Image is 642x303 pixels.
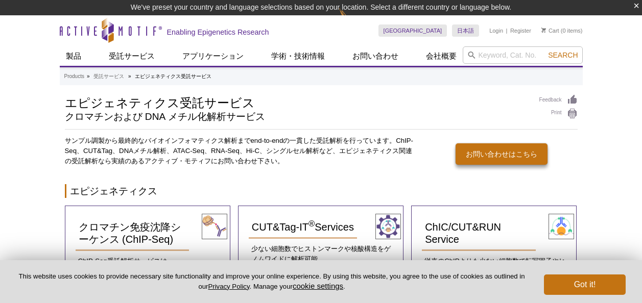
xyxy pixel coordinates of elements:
[87,73,90,79] li: »
[541,28,546,33] img: Your Cart
[64,72,84,81] a: Products
[346,46,405,66] a: お問い合わせ
[308,219,315,229] sup: ®
[79,221,181,245] span: クロマチン免疫沈降シーケンス (ChIP-Seq)
[375,214,401,239] img: CUT&Tag-IT® Services
[208,283,249,290] a: Privacy Policy
[65,112,529,121] h2: クロマチンおよび DNA メチル化解析サービス
[420,46,463,66] a: 会社概要
[60,46,87,66] a: 製品
[545,50,581,60] button: Search
[510,27,531,34] a: Register
[539,94,578,106] a: Feedback
[249,244,393,264] p: 少ない細胞数でヒストンマークや核酸構造をゲノムワイドに解析可能
[339,8,366,32] img: Change Here
[489,27,503,34] a: Login
[65,94,529,110] h1: エピジェネティクス受託サービス
[506,24,508,37] li: |
[65,136,418,166] p: サンプル調製から最終的なバイオインフォマティクス解析までend-to-endの一貫した受託解析を行っています。ChIP-Seq、CUT&Tag、DNAメチル解析、ATAC-Seq、RNA-Seq...
[103,46,161,66] a: 受託サービス
[265,46,331,66] a: 学術・技術情報
[202,214,227,239] img: ChIP-Seq Services
[544,274,626,295] button: Got it!
[128,73,131,79] li: »
[425,221,501,245] span: ChIC/CUT&RUN Service
[249,216,357,239] a: CUT&Tag-IT®Services
[76,216,189,251] a: クロマチン免疫沈降シーケンス (ChIP-Seq)
[452,24,479,37] a: 日本語
[93,72,124,81] a: 受託サービス
[463,46,583,64] input: Keyword, Cat. No.
[456,143,548,165] a: お問い合わせはこちら
[176,46,250,66] a: アプリケーション
[422,216,536,251] a: ChIC/CUT&RUN Service
[65,184,578,198] h2: エピジェネティクス
[378,24,447,37] a: [GEOGRAPHIC_DATA]
[252,221,354,233] span: CUT&Tag-IT Services
[167,28,269,37] h2: Enabling Epigenetics Research
[16,272,527,291] p: This website uses cookies to provide necessary site functionality and improve your online experie...
[293,282,343,290] button: cookie settings
[107,257,160,265] span: 受託解析サービス
[549,214,574,239] img: ChIC/CUT&RUN Service
[135,73,211,79] li: エピジェネティクス受託サービス
[548,51,578,59] span: Search
[541,27,559,34] a: Cart
[541,24,583,37] li: (0 items)
[539,108,578,119] a: Print
[422,256,566,287] p: 従来のChIPよりも少ない細胞数で転写因子やヒストンマーカーをホルマリン固定することなく解析可能。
